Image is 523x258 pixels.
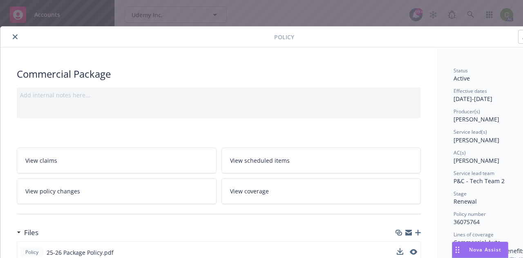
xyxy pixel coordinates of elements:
[20,91,418,99] div: Add internal notes here...
[10,32,20,42] button: close
[221,148,421,173] a: View scheduled items
[452,242,463,258] div: Drag to move
[24,249,40,256] span: Policy
[454,177,505,185] span: P&C - Tech Team 2
[454,128,487,135] span: Service lead(s)
[17,148,217,173] a: View claims
[397,248,403,255] button: download file
[24,227,38,238] h3: Files
[230,156,290,165] span: View scheduled items
[410,248,417,257] button: preview file
[25,156,57,165] span: View claims
[454,231,494,238] span: Lines of coverage
[452,242,508,258] button: Nova Assist
[17,178,217,204] a: View policy changes
[454,115,499,123] span: [PERSON_NAME]
[397,248,403,257] button: download file
[454,74,470,82] span: Active
[454,211,486,218] span: Policy number
[454,136,499,144] span: [PERSON_NAME]
[230,187,269,195] span: View coverage
[454,67,468,74] span: Status
[25,187,80,195] span: View policy changes
[454,238,502,255] span: Commercial Auto Liability
[17,227,38,238] div: Files
[454,170,494,177] span: Service lead team
[454,149,466,156] span: AC(s)
[454,108,480,115] span: Producer(s)
[454,197,477,205] span: Renewal
[410,249,417,255] button: preview file
[454,87,487,94] span: Effective dates
[469,246,501,253] span: Nova Assist
[454,157,499,164] span: [PERSON_NAME]
[454,190,467,197] span: Stage
[47,248,114,257] span: 25-26 Package Policy.pdf
[454,218,480,226] span: 36075764
[221,178,421,204] a: View coverage
[17,67,421,81] div: Commercial Package
[274,33,294,41] span: Policy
